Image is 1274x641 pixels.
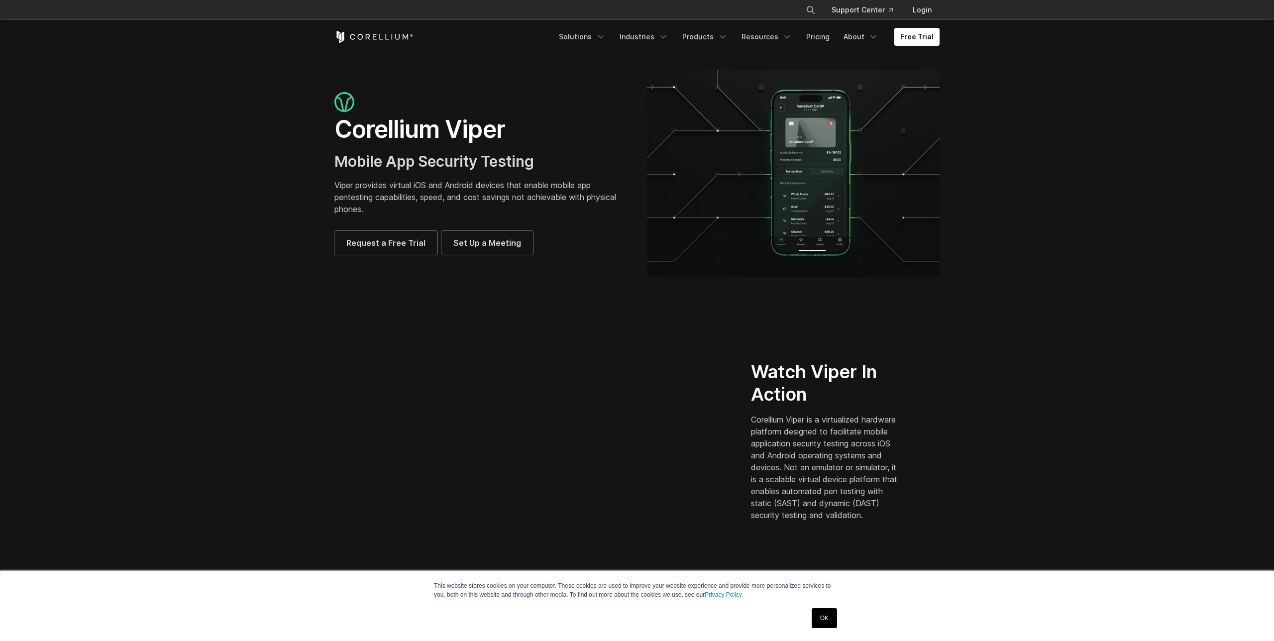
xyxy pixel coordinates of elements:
[334,92,354,112] img: viper_icon_large
[676,28,734,46] a: Products
[334,31,414,43] a: Corellium Home
[614,28,674,46] a: Industries
[346,237,425,249] span: Request a Free Trial
[794,1,940,19] div: Navigation Menu
[838,28,884,46] a: About
[553,28,612,46] a: Solutions
[751,414,902,521] p: Corellium Viper is a virtualized hardware platform designed to facilitate mobile application secu...
[334,179,627,215] p: Viper provides virtual iOS and Android devices that enable mobile app pentesting capabilities, sp...
[334,231,437,255] a: Request a Free Trial
[905,1,940,19] a: Login
[751,361,902,406] h2: Watch Viper In Action
[800,28,836,46] a: Pricing
[453,237,521,249] span: Set Up a Meeting
[334,152,534,170] span: Mobile App Security Testing
[802,1,820,19] button: Search
[705,591,743,598] a: Privacy Policy.
[434,581,840,599] p: This website stores cookies on your computer. These cookies are used to improve your website expe...
[334,114,627,144] h1: Corellium Viper
[553,28,940,46] div: Navigation Menu
[812,608,837,628] a: OK
[824,1,901,19] a: Support Center
[647,70,940,277] img: viper_hero
[441,231,533,255] a: Set Up a Meeting
[894,28,940,46] a: Free Trial
[736,28,798,46] a: Resources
